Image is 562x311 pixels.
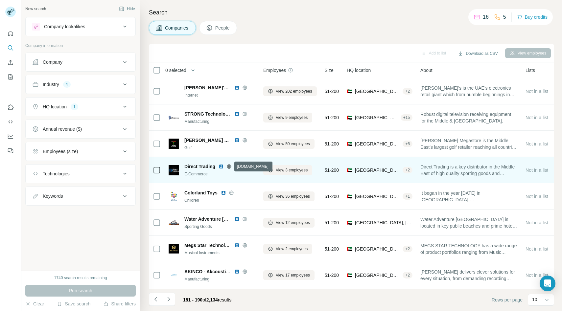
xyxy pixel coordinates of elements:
[169,270,179,280] img: Logo of AKINCO - Akcoustic Insulation Contracting
[234,243,240,248] img: LinkedIn logo
[5,130,16,142] button: Dashboard
[26,121,135,137] button: Annual revenue ($)
[263,67,286,74] span: Employees
[149,8,554,17] h4: Search
[403,88,412,94] div: + 2
[526,115,548,120] span: Not in a list
[325,193,339,200] span: 51-200
[221,190,226,195] img: LinkedIn logo
[483,13,489,21] p: 16
[184,137,231,144] span: [PERSON_NAME] Megastore
[347,67,371,74] span: HQ location
[355,88,400,95] span: [GEOGRAPHIC_DATA], [GEOGRAPHIC_DATA]
[263,139,315,149] button: View 50 employees
[403,141,412,147] div: + 5
[57,300,90,307] button: Save search
[43,170,70,177] div: Technologies
[43,126,82,132] div: Annual revenue ($)
[43,148,78,155] div: Employees (size)
[403,193,412,199] div: + 1
[184,84,231,91] span: [PERSON_NAME]'s Electronics
[276,220,310,226] span: View 12 employees
[184,224,255,230] div: Sporting Goods
[263,191,315,201] button: View 36 employees
[325,272,339,278] span: 51-200
[355,193,400,200] span: [GEOGRAPHIC_DATA], [GEOGRAPHIC_DATA]
[355,114,398,121] span: [GEOGRAPHIC_DATA]
[403,272,412,278] div: + 2
[5,145,16,157] button: Feedback
[26,188,135,204] button: Keywords
[276,193,310,199] span: View 36 employees
[276,115,308,121] span: View 9 employees
[532,296,537,303] p: 10
[453,49,502,58] button: Download as CSV
[420,190,518,203] span: It began in the year [DATE] in [GEOGRAPHIC_DATA], [GEOGRAPHIC_DATA]'s [GEOGRAPHIC_DATA]. Color La...
[71,104,78,110] div: 1
[263,165,312,175] button: View 3 employees
[276,272,310,278] span: View 17 employees
[206,297,218,302] span: 2,134
[276,246,308,252] span: View 2 employees
[420,137,518,150] span: [PERSON_NAME] Megastore is the Middle East’s largest golf retailer reaching all countries across ...
[420,216,518,229] span: Water Adventure [GEOGRAPHIC_DATA] is located in key public beaches and prime hotels as an exclusi...
[184,189,218,196] span: Colorland Toys
[420,85,518,98] span: [PERSON_NAME]'s is the UAE's electronics retail giant which from humble beginnings in [GEOGRAPHIC...
[526,67,535,74] span: Lists
[263,218,315,228] button: View 12 employees
[26,54,135,70] button: Company
[5,101,16,113] button: Use Surfe on LinkedIn
[420,242,518,255] span: MEGS STAR TECHNOLOGY has a wide range of product portfolios ranging from Music Instruments to Tes...
[492,297,523,303] span: Rows per page
[25,6,46,12] div: New search
[347,272,352,278] span: 🇦🇪
[276,167,308,173] span: View 3 employees
[347,141,352,147] span: 🇦🇪
[325,167,339,173] span: 51-200
[169,191,179,202] img: Logo of Colorland Toys
[526,194,548,199] span: Not in a list
[165,67,186,74] span: 0 selected
[169,217,179,228] img: Logo of Water Adventure Dubai
[540,276,555,291] div: Open Intercom Messenger
[184,171,255,177] div: E-Commerce
[5,28,16,39] button: Quick start
[526,89,548,94] span: Not in a list
[526,246,548,252] span: Not in a list
[263,113,312,122] button: View 9 employees
[184,119,255,124] div: Manufacturing
[325,246,339,252] span: 51-200
[355,167,400,173] span: [GEOGRAPHIC_DATA], [GEOGRAPHIC_DATA]
[276,88,312,94] span: View 202 employees
[325,67,334,74] span: Size
[169,165,179,175] img: Logo of Direct Trading
[165,25,189,31] span: Companies
[44,23,85,30] div: Company lookalikes
[184,269,279,274] span: AKINCO - Akcoustic Insulation Contracting
[325,114,339,121] span: 51-200
[25,300,44,307] button: Clear
[420,67,433,74] span: About
[184,163,215,170] span: Direct Trading
[25,43,136,49] p: Company information
[420,164,518,177] span: Direct Trading is a key distributor in the Middle East of high quality sporting goods and service...
[355,246,400,252] span: [GEOGRAPHIC_DATA], [GEOGRAPHIC_DATA]
[26,166,135,182] button: Technologies
[215,25,230,31] span: People
[347,246,352,252] span: 🇦🇪
[5,71,16,83] button: My lists
[63,81,71,87] div: 4
[169,112,179,123] img: Logo of STRONG Technologies
[162,293,175,306] button: Navigate to next page
[526,141,548,146] span: Not in a list
[184,216,271,222] span: Water Adventure [GEOGRAPHIC_DATA]
[325,141,339,147] span: 51-200
[347,167,352,173] span: 🇦🇪
[503,13,506,21] p: 5
[347,193,352,200] span: 🇦🇪
[263,86,317,96] button: View 202 employees
[43,59,62,65] div: Company
[517,12,548,22] button: Buy credits
[5,56,16,68] button: Enrich CSV
[54,275,107,281] div: 1740 search results remaining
